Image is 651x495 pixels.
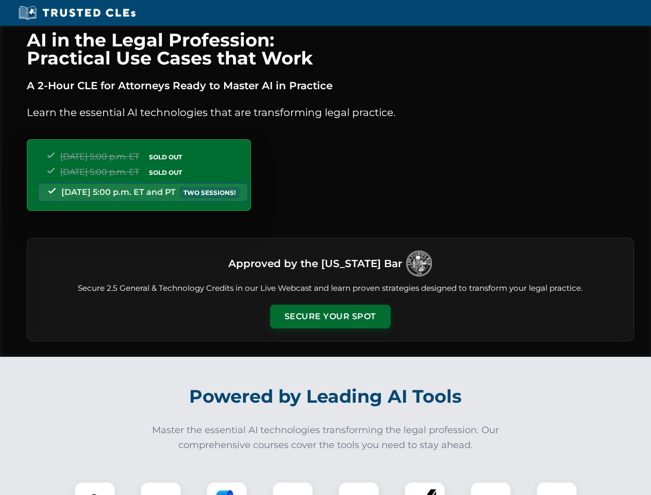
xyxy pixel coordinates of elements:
p: Master the essential AI technologies transforming the legal profession. Our comprehensive courses... [145,423,506,453]
button: Secure Your Spot [270,305,391,328]
p: A 2-Hour CLE for Attorneys Ready to Master AI in Practice [27,77,634,94]
h2: Powered by Leading AI Tools [40,378,611,415]
h3: Approved by the [US_STATE] Bar [228,254,402,273]
span: SOLD OUT [145,152,186,162]
span: [DATE] 5:00 p.m. ET [60,152,139,161]
h1: AI in the Legal Profession: Practical Use Cases that Work [27,31,634,67]
img: Logo [406,251,432,276]
p: Secure 2.5 General & Technology Credits in our Live Webcast and learn proven strategies designed ... [40,283,621,294]
span: [DATE] 5:00 p.m. ET [60,167,139,177]
span: SOLD OUT [145,167,186,178]
img: Trusted CLEs [15,5,139,21]
p: Learn the essential AI technologies that are transforming legal practice. [27,104,634,121]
